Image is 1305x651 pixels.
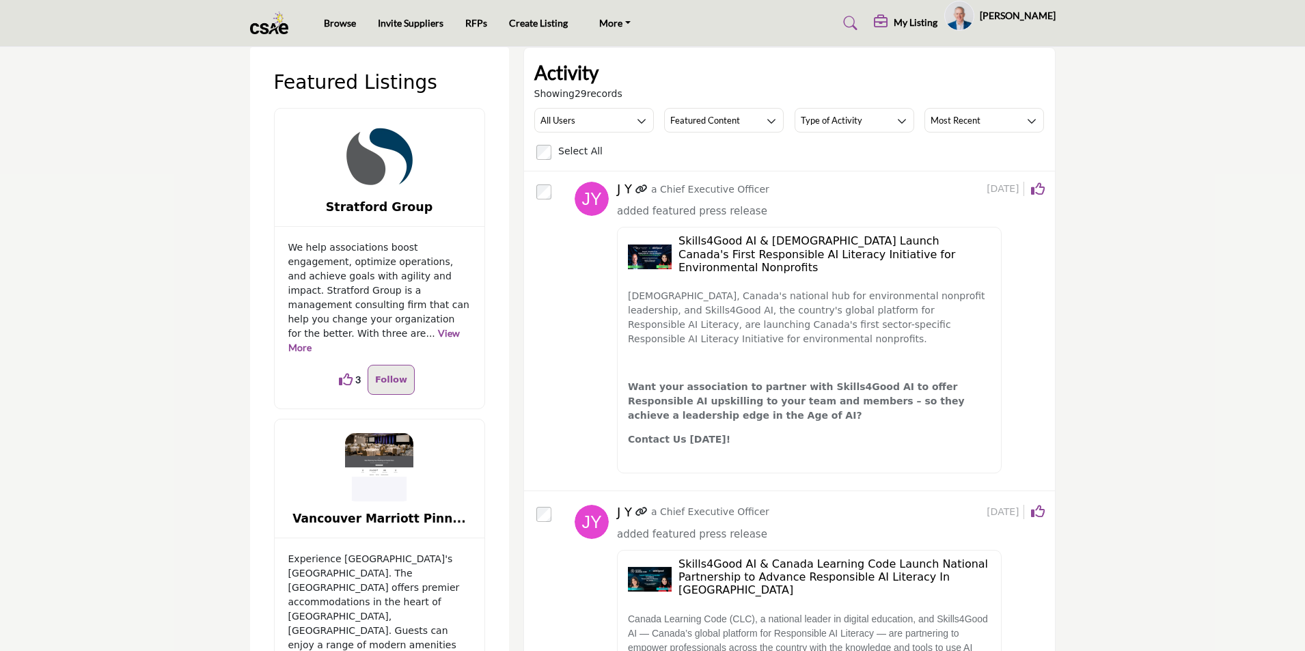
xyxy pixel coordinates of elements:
[274,71,485,94] h2: Featured Listings
[617,528,767,540] span: added featured press release
[375,372,407,388] p: Follow
[540,114,575,126] h3: All Users
[534,108,654,133] button: All Users
[324,17,356,29] a: Browse
[617,505,632,520] h5: J Y
[275,511,484,526] a: Vancouver Marriott Pinn...
[931,114,980,126] h3: Most Recent
[874,15,937,31] div: My Listing
[558,144,603,158] label: Select All
[617,182,632,197] h5: J Y
[617,220,1045,480] a: skills4good-ai-sustainability-network-launch-canadas-first-responsible-ai-literacy-initiative-for...
[509,17,568,29] a: Create Listing
[651,505,769,519] p: a Chief Executive Officer
[980,9,1056,23] h5: [PERSON_NAME]
[288,327,461,353] a: View More
[801,114,862,126] h3: Type of Activity
[628,557,672,601] img: skills4good-ai-canada-learning-code-launch-national-partnership-to-advance-responsible-ai-literac...
[575,88,587,99] span: 29
[651,182,769,197] p: a Chief Executive Officer
[944,1,974,31] button: Show hide supplier dropdown
[355,372,361,387] span: 3
[678,234,991,274] h5: Skills4Good AI & [DEMOGRAPHIC_DATA] Launch Canada's First Responsible AI Literacy Initiative for ...
[635,182,648,197] a: Link of redirect to contact profile URL
[795,108,914,133] button: Type of Activity
[378,17,443,29] a: Invite Suppliers
[987,505,1024,519] span: [DATE]
[987,182,1024,196] span: [DATE]
[894,16,937,29] h5: My Listing
[664,108,784,133] button: Featured Content
[275,511,484,526] b: Vancouver Marriott Pinnacle Downtown Hotel
[345,433,413,501] img: Vancouver Marriott Pinnacle Downtown Hotel
[670,114,740,126] h3: Featured Content
[534,58,599,87] h2: Activity
[628,381,965,421] strong: Want your association to partner with Skills4Good AI to offer Responsible AI upskilling to your t...
[288,240,471,355] p: We help associations boost engagement, optimize operations, and achieve goals with agility and im...
[1031,182,1045,196] i: Click to Like this activity
[426,328,435,339] span: ...
[534,87,622,101] span: Showing records
[575,182,609,216] img: avtar-image
[465,17,487,29] a: RFPs
[617,205,767,217] span: added featured press release
[1031,505,1045,518] i: Click to Like this activity
[345,122,413,191] img: Stratford Group
[830,12,866,34] a: Search
[368,365,415,395] button: Follow
[635,505,648,519] a: Link of redirect to contact profile URL
[628,289,991,346] p: [DEMOGRAPHIC_DATA], Canada's national hub for environmental nonprofit leadership, and Skills4Good...
[678,557,991,597] h5: Skills4Good AI & Canada Learning Code Launch National Partnership to Advance Responsible AI Liter...
[250,12,296,34] img: Site Logo
[628,434,730,445] strong: Contact Us [DATE]!
[628,235,672,279] img: skills4good-ai-sustainability-network-launch-canadas-first-responsible-ai-literacy-initiative-for...
[590,14,640,33] a: More
[326,200,433,214] a: Stratford Group
[924,108,1044,133] button: Most Recent
[575,505,609,539] img: avtar-image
